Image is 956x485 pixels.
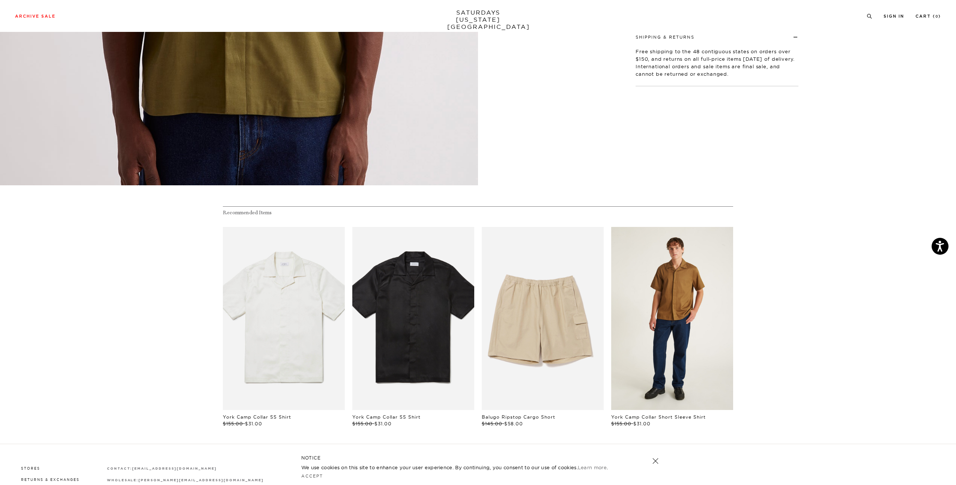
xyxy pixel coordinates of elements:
a: York Camp Collar Short Sleeve Shirt [611,414,706,420]
p: Free shipping to the 48 contiguous states on orders over $150, and returns on all full-price item... [636,48,798,78]
small: 0 [935,15,938,18]
strong: [PERSON_NAME][EMAIL_ADDRESS][DOMAIN_NAME] [138,479,263,482]
a: Balugo Ripstop Cargo Short [482,414,555,420]
span: $58.00 [504,421,523,426]
span: $155.00 [611,421,631,426]
div: files/MF2420SS02-CAMEL_03_1.jpg [611,227,733,410]
h4: Recommended Items [223,210,733,216]
a: Learn more [578,464,607,470]
a: SATURDAYS[US_STATE][GEOGRAPHIC_DATA] [447,9,509,30]
span: $145.00 [482,421,502,426]
a: Archive Sale [15,14,56,18]
strong: wholesale: [107,479,139,482]
a: [PERSON_NAME][EMAIL_ADDRESS][DOMAIN_NAME] [138,478,263,482]
a: Cart (0) [915,14,941,18]
a: Sign In [884,14,904,18]
a: York Camp Collar SS Shirt [352,414,421,420]
a: [EMAIL_ADDRESS][DOMAIN_NAME] [132,466,216,470]
span: $155.00 [352,421,373,426]
button: Shipping & Returns [636,35,694,39]
p: We use cookies on this site to enhance your user experience. By continuing, you consent to our us... [301,464,628,471]
strong: [EMAIL_ADDRESS][DOMAIN_NAME] [132,467,216,470]
a: York Camp Collar SS Shirt [223,414,291,420]
span: 3 [234,174,238,181]
span: $31.00 [245,421,262,426]
h5: NOTICE [301,455,655,461]
a: Returns & Exchanges [21,477,80,482]
a: Stores [21,466,40,470]
span: $31.00 [374,421,392,426]
strong: contact: [107,467,132,470]
span: $31.00 [633,421,651,426]
a: Accept [301,473,323,479]
span: 7 [241,174,244,181]
span: $155.00 [223,421,243,426]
